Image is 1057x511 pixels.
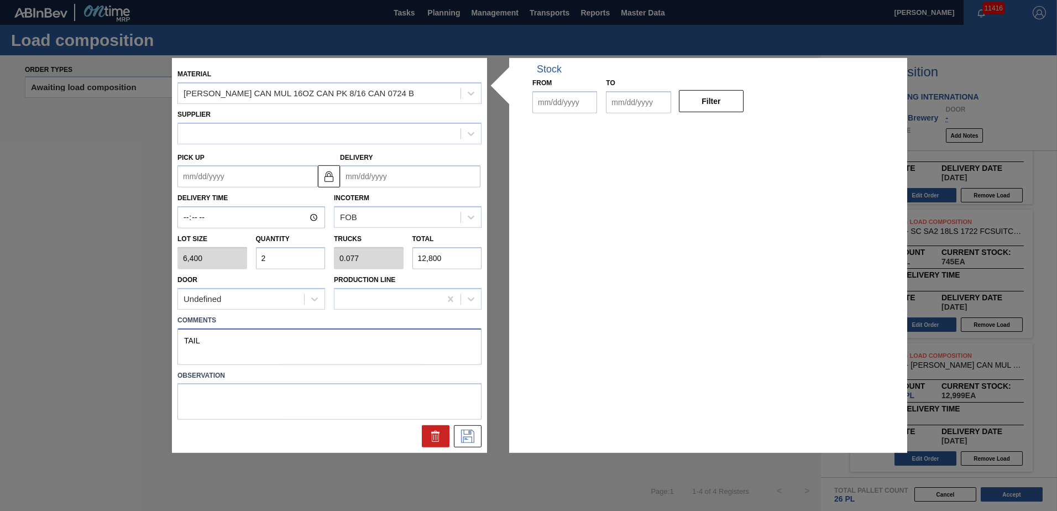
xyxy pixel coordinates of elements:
[177,111,211,118] label: Supplier
[177,312,482,328] label: Comments
[679,90,744,112] button: Filter
[318,165,340,187] button: locked
[177,367,482,383] label: Observation
[184,294,221,304] div: Undefined
[340,213,357,222] div: FOB
[422,425,449,447] div: Delete Suggestion
[334,235,362,243] label: Trucks
[412,235,434,243] label: Total
[177,165,318,187] input: mm/dd/yyyy
[606,91,671,113] input: mm/dd/yyyy
[177,328,482,364] textarea: TAIL,
[606,79,615,87] label: to
[322,169,336,182] img: locked
[532,91,597,113] input: mm/dd/yyyy
[177,190,325,206] label: Delivery Time
[184,88,414,98] div: [PERSON_NAME] CAN MUL 16OZ CAN PK 8/16 CAN 0724 B
[177,70,211,78] label: Material
[340,153,373,161] label: Delivery
[334,194,369,202] label: Incoterm
[532,79,552,87] label: From
[454,425,482,447] div: Save Suggestion
[177,276,197,284] label: Door
[177,153,205,161] label: Pick up
[177,231,247,247] label: Lot size
[334,276,395,284] label: Production Line
[256,235,290,243] label: Quantity
[340,165,480,187] input: mm/dd/yyyy
[537,64,562,75] div: Stock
